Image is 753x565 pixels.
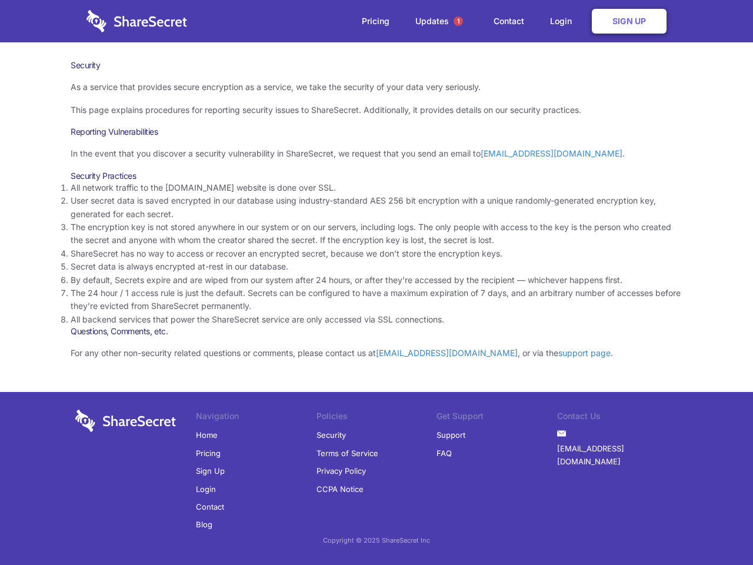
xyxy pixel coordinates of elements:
[71,347,682,360] p: For any other non-security related questions or comments, please contact us at , or via the .
[196,480,216,498] a: Login
[196,516,212,533] a: Blog
[71,326,682,337] h3: Questions, Comments, etc.
[557,410,678,426] li: Contact Us
[71,147,682,160] p: In the event that you discover a security vulnerability in ShareSecret, we request that you send ...
[71,313,682,326] li: All backend services that power the ShareSecret service are only accessed via SSL connections.
[316,444,378,462] a: Terms of Service
[196,444,221,462] a: Pricing
[71,194,682,221] li: User secret data is saved encrypted in our database using industry-standard AES 256 bit encryptio...
[71,81,682,94] p: As a service that provides secure encryption as a service, we take the security of your data very...
[75,410,176,432] img: logo-wordmark-white-trans-d4663122ce5f474addd5e946df7df03e33cb6a1c49d2221995e7729f52c070b2.svg
[71,287,682,313] li: The 24 hour / 1 access rule is just the default. Secrets can be configured to have a maximum expi...
[196,410,316,426] li: Navigation
[437,410,557,426] li: Get Support
[196,498,224,516] a: Contact
[71,247,682,260] li: ShareSecret has no way to access or recover an encrypted secret, because we don’t store the encry...
[538,3,589,39] a: Login
[592,9,667,34] a: Sign Up
[437,426,465,444] a: Support
[558,348,611,358] a: support page
[71,104,682,117] p: This page explains procedures for reporting security issues to ShareSecret. Additionally, it prov...
[437,444,452,462] a: FAQ
[316,462,366,480] a: Privacy Policy
[376,348,518,358] a: [EMAIL_ADDRESS][DOMAIN_NAME]
[316,480,364,498] a: CCPA Notice
[482,3,536,39] a: Contact
[71,181,682,194] li: All network traffic to the [DOMAIN_NAME] website is done over SSL.
[454,16,463,26] span: 1
[196,462,225,480] a: Sign Up
[481,148,622,158] a: [EMAIL_ADDRESS][DOMAIN_NAME]
[71,221,682,247] li: The encryption key is not stored anywhere in our system or on our servers, including logs. The on...
[71,171,682,181] h3: Security Practices
[196,426,218,444] a: Home
[350,3,401,39] a: Pricing
[316,410,437,426] li: Policies
[86,10,187,32] img: logo-wordmark-white-trans-d4663122ce5f474addd5e946df7df03e33cb6a1c49d2221995e7729f52c070b2.svg
[71,274,682,287] li: By default, Secrets expire and are wiped from our system after 24 hours, or after they’re accesse...
[71,260,682,273] li: Secret data is always encrypted at-rest in our database.
[557,440,678,471] a: [EMAIL_ADDRESS][DOMAIN_NAME]
[71,60,682,71] h1: Security
[316,426,346,444] a: Security
[71,127,682,137] h3: Reporting Vulnerabilities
